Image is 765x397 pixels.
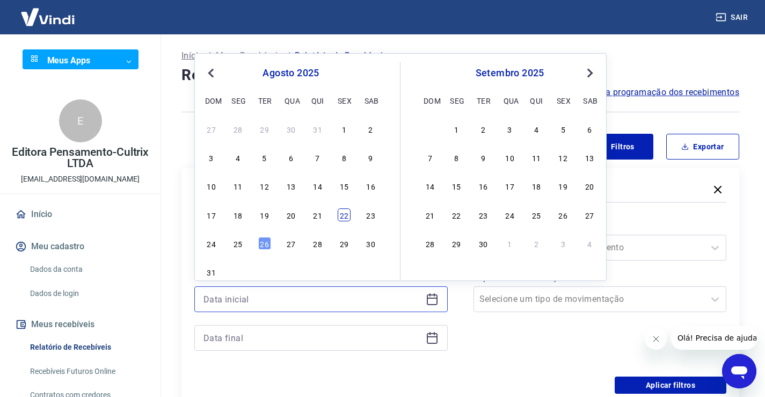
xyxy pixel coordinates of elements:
div: sab [583,94,596,107]
div: Choose quarta-feira, 1 de outubro de 2025 [504,237,516,250]
img: Vindi [13,1,83,33]
div: Choose segunda-feira, 1 de setembro de 2025 [231,265,244,278]
iframe: Botão para abrir a janela de mensagens [722,354,756,388]
button: Exportar [666,134,739,160]
div: Choose quinta-feira, 25 de setembro de 2025 [530,208,543,221]
p: / [207,49,211,62]
div: Choose sábado, 9 de agosto de 2025 [365,151,377,164]
a: Recebíveis Futuros Online [26,360,148,382]
div: Choose quinta-feira, 4 de setembro de 2025 [530,122,543,135]
div: Choose quarta-feira, 20 de agosto de 2025 [285,208,297,221]
div: Choose quarta-feira, 27 de agosto de 2025 [285,237,297,250]
div: month 2025-08 [203,121,378,280]
div: Choose terça-feira, 2 de setembro de 2025 [477,122,490,135]
button: Meu cadastro [13,235,148,258]
div: Choose quinta-feira, 11 de setembro de 2025 [530,151,543,164]
div: sex [338,94,351,107]
div: Choose segunda-feira, 15 de setembro de 2025 [450,179,463,192]
div: Choose segunda-feira, 25 de agosto de 2025 [231,237,244,250]
input: Data inicial [203,291,421,307]
div: agosto 2025 [203,67,378,80]
div: Choose domingo, 27 de julho de 2025 [205,122,218,135]
div: Choose sexta-feira, 1 de agosto de 2025 [338,122,351,135]
a: Início [13,203,148,226]
div: Choose domingo, 31 de agosto de 2025 [205,265,218,278]
div: Choose sexta-feira, 26 de setembro de 2025 [557,208,570,221]
div: Choose quinta-feira, 14 de agosto de 2025 [311,179,324,192]
div: qui [311,94,324,107]
div: Choose segunda-feira, 11 de agosto de 2025 [231,179,244,192]
div: Choose terça-feira, 12 de agosto de 2025 [258,179,271,192]
div: Choose domingo, 3 de agosto de 2025 [205,151,218,164]
div: Choose sábado, 6 de setembro de 2025 [365,265,377,278]
div: Choose sábado, 20 de setembro de 2025 [583,179,596,192]
div: Choose sábado, 4 de outubro de 2025 [583,237,596,250]
div: Choose sábado, 30 de agosto de 2025 [365,237,377,250]
div: dom [205,94,218,107]
a: Dados de login [26,283,148,305]
div: qua [285,94,297,107]
a: Relatório de Recebíveis [26,336,148,358]
div: qui [530,94,543,107]
iframe: Fechar mensagem [645,328,667,350]
div: seg [231,94,244,107]
div: Choose terça-feira, 5 de agosto de 2025 [258,151,271,164]
div: Choose terça-feira, 26 de agosto de 2025 [258,237,271,250]
div: Choose quarta-feira, 13 de agosto de 2025 [285,179,297,192]
div: Choose segunda-feira, 4 de agosto de 2025 [231,151,244,164]
p: / [287,49,290,62]
div: Choose segunda-feira, 1 de setembro de 2025 [450,122,463,135]
div: Choose quinta-feira, 31 de julho de 2025 [311,122,324,135]
div: Choose sábado, 23 de agosto de 2025 [365,208,377,221]
div: Choose sábado, 2 de agosto de 2025 [365,122,377,135]
div: Choose sábado, 6 de setembro de 2025 [583,122,596,135]
button: Filtros [580,134,653,160]
div: Choose sexta-feira, 29 de agosto de 2025 [338,237,351,250]
div: Choose terça-feira, 23 de setembro de 2025 [477,208,490,221]
div: Choose sexta-feira, 12 de setembro de 2025 [557,151,570,164]
div: Choose segunda-feira, 8 de setembro de 2025 [450,151,463,164]
div: month 2025-09 [422,121,598,251]
div: Choose domingo, 14 de setembro de 2025 [424,179,436,192]
div: Choose domingo, 24 de agosto de 2025 [205,237,218,250]
p: Editora Pensamento-Cultrix LTDA [9,147,152,169]
div: Choose domingo, 28 de setembro de 2025 [424,237,436,250]
div: Choose terça-feira, 19 de agosto de 2025 [258,208,271,221]
a: Início [181,49,203,62]
div: Choose terça-feira, 30 de setembro de 2025 [477,237,490,250]
button: Previous Month [205,67,217,80]
div: ter [258,94,271,107]
div: Choose domingo, 31 de agosto de 2025 [424,122,436,135]
button: Next Month [584,67,596,80]
div: Choose quarta-feira, 3 de setembro de 2025 [285,265,297,278]
div: setembro 2025 [422,67,598,80]
div: sex [557,94,570,107]
div: dom [424,94,436,107]
h4: Relatório de Recebíveis [181,64,739,86]
div: Choose domingo, 7 de setembro de 2025 [424,151,436,164]
div: Choose sexta-feira, 5 de setembro de 2025 [557,122,570,135]
button: Sair [713,8,752,27]
div: Choose domingo, 21 de setembro de 2025 [424,208,436,221]
button: Aplicar filtros [615,377,726,394]
div: Choose domingo, 17 de agosto de 2025 [205,208,218,221]
iframe: Mensagem da empresa [671,326,756,350]
div: Choose sexta-feira, 5 de setembro de 2025 [338,265,351,278]
div: Choose quarta-feira, 6 de agosto de 2025 [285,151,297,164]
span: Saiba como funciona a programação dos recebimentos [518,86,739,99]
div: Choose quinta-feira, 18 de setembro de 2025 [530,179,543,192]
div: Choose sexta-feira, 8 de agosto de 2025 [338,151,351,164]
div: Choose sexta-feira, 19 de setembro de 2025 [557,179,570,192]
div: Choose sexta-feira, 3 de outubro de 2025 [557,237,570,250]
div: Choose sexta-feira, 22 de agosto de 2025 [338,208,351,221]
p: Meus Recebíveis [216,49,282,62]
div: Choose quinta-feira, 21 de agosto de 2025 [311,208,324,221]
p: [EMAIL_ADDRESS][DOMAIN_NAME] [21,174,140,185]
div: Choose segunda-feira, 29 de setembro de 2025 [450,237,463,250]
div: Choose quinta-feira, 4 de setembro de 2025 [311,265,324,278]
a: Dados da conta [26,258,148,280]
div: seg [450,94,463,107]
div: Choose terça-feira, 2 de setembro de 2025 [258,265,271,278]
div: Choose segunda-feira, 22 de setembro de 2025 [450,208,463,221]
